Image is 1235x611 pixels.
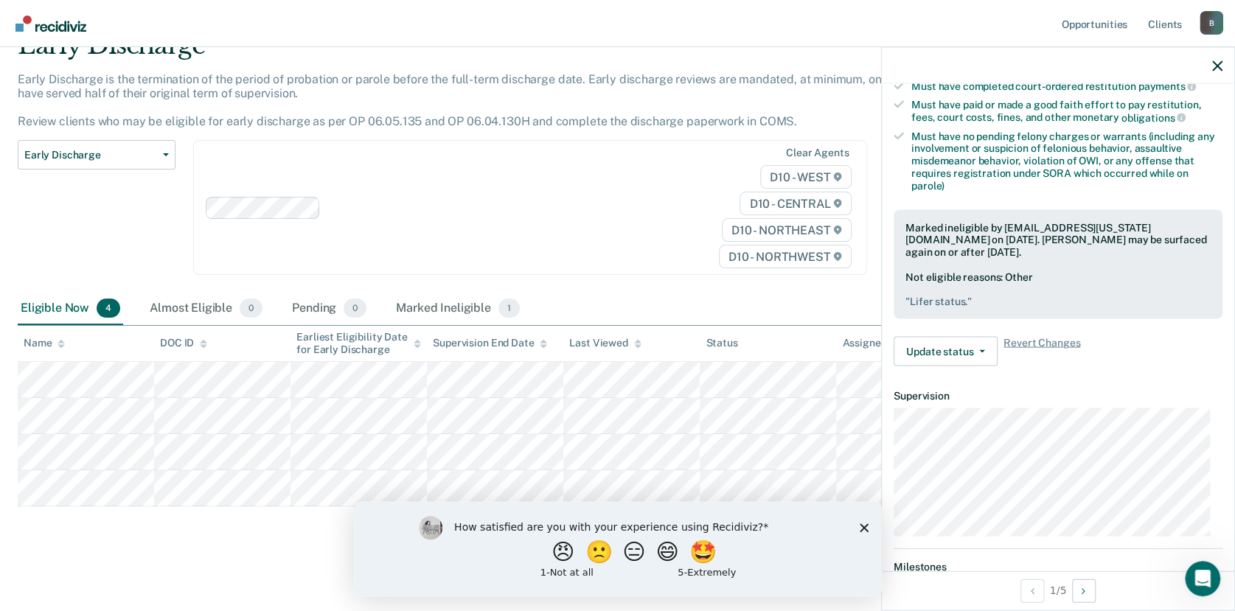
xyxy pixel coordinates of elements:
[786,147,849,159] div: Clear agents
[706,337,737,349] div: Status
[740,192,852,215] span: D10 - CENTRAL
[722,218,852,242] span: D10 - NORTHEAST
[1072,579,1096,602] button: Next Opportunity
[1200,11,1223,35] div: B
[1020,579,1044,602] button: Previous Opportunity
[18,293,123,325] div: Eligible Now
[160,337,207,349] div: DOC ID
[1121,111,1186,123] span: obligations
[905,295,1211,307] pre: " Lifer status. "
[882,570,1234,610] div: 1 / 5
[1138,80,1197,92] span: payments
[1200,11,1223,35] button: Profile dropdown button
[894,561,1222,573] dt: Milestones
[905,270,1211,307] div: Not eligible reasons: Other
[905,221,1211,258] div: Marked ineligible by [EMAIL_ADDRESS][US_STATE][DOMAIN_NAME] on [DATE]. [PERSON_NAME] may be surfa...
[24,337,65,349] div: Name
[97,298,120,318] span: 4
[719,245,852,268] span: D10 - NORTHWEST
[15,15,86,32] img: Recidiviz
[1003,337,1080,366] span: Revert Changes
[289,293,369,325] div: Pending
[433,337,547,349] div: Supervision End Date
[344,298,366,318] span: 0
[498,298,520,318] span: 1
[18,72,933,129] p: Early Discharge is the termination of the period of probation or parole before the full-term disc...
[894,337,998,366] button: Update status
[393,293,523,325] div: Marked Ineligible
[354,501,882,596] iframe: Survey by Kim from Recidiviz
[24,149,157,161] span: Early Discharge
[760,165,852,189] span: D10 - WEST
[569,337,641,349] div: Last Viewed
[18,30,944,72] div: Early Discharge
[911,99,1222,124] div: Must have paid or made a good faith effort to pay restitution, fees, court costs, fines, and othe...
[911,80,1222,93] div: Must have completed court-ordered restitution
[894,390,1222,402] dt: Supervision
[1185,561,1220,596] iframe: Intercom live chat
[842,337,911,349] div: Assigned to
[911,179,944,191] span: parole)
[911,130,1222,192] div: Must have no pending felony charges or warrants (including any involvement or suspicion of feloni...
[296,331,421,356] div: Earliest Eligibility Date for Early Discharge
[147,293,265,325] div: Almost Eligible
[240,298,262,318] span: 0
